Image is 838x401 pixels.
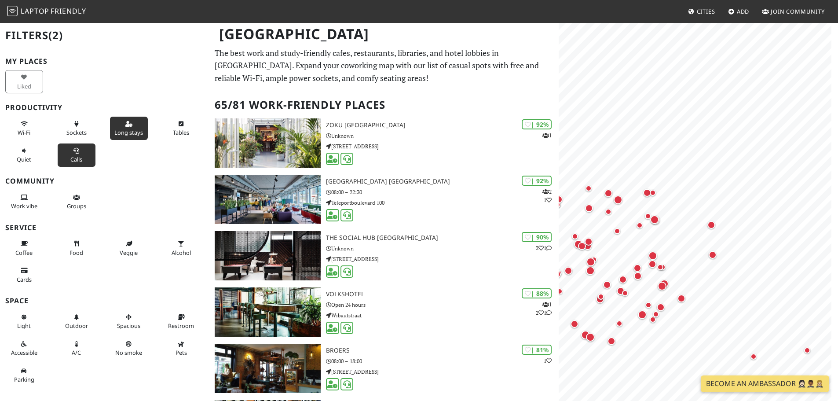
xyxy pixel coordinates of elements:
[326,255,559,263] p: [STREET_ADDRESS]
[542,188,552,204] p: 2 1
[5,22,204,49] h2: Filters
[619,276,630,287] div: Map marker
[607,337,619,349] div: Map marker
[172,249,191,257] span: Alcohol
[650,316,660,327] div: Map marker
[598,294,608,304] div: Map marker
[115,349,142,357] span: Smoke free
[215,47,553,85] p: The best work and study-friendly cafes, restaurants, libraries, and hotel lobbies in [GEOGRAPHIC_...
[5,190,43,213] button: Work vibe
[110,117,148,140] button: Long stays
[614,195,626,208] div: Map marker
[17,155,31,163] span: Quiet
[51,6,86,16] span: Friendly
[571,320,582,331] div: Map marker
[65,322,88,330] span: Outdoor area
[326,291,559,298] h3: Volkshotel
[58,337,95,360] button: A/C
[114,129,143,136] span: Long stays
[209,231,559,280] a: The Social Hub Amsterdam City | 90% 21 The Social Hub [GEOGRAPHIC_DATA] Unknown [STREET_ADDRESS]
[215,92,553,118] h2: 65/81 Work-Friendly Places
[326,121,559,129] h3: Zoku [GEOGRAPHIC_DATA]
[725,4,753,19] a: Add
[5,263,43,287] button: Cards
[684,4,719,19] a: Cities
[638,310,650,323] div: Map marker
[5,57,204,66] h3: My Places
[5,297,204,305] h3: Space
[581,331,593,343] div: Map marker
[215,118,321,168] img: Zoku Amsterdam
[522,119,552,129] div: | 92%
[215,175,321,224] img: Aristo Meeting Center Amsterdam
[650,190,660,200] div: Map marker
[584,242,595,254] div: Map marker
[586,185,596,196] div: Map marker
[215,287,321,337] img: Volkshotel
[5,103,204,112] h3: Productivity
[67,202,86,210] span: Group tables
[645,302,656,313] div: Map marker
[215,231,321,280] img: The Social Hub Amsterdam City
[326,347,559,354] h3: Broers
[591,257,601,267] div: Map marker
[522,288,552,298] div: | 88%
[677,294,689,306] div: Map marker
[48,28,63,42] span: (2)
[212,22,557,46] h1: [GEOGRAPHIC_DATA]
[596,295,607,307] div: Map marker
[614,228,625,239] div: Map marker
[771,7,825,15] span: Join Community
[658,282,670,294] div: Map marker
[585,204,596,216] div: Map marker
[209,118,559,168] a: Zoku Amsterdam | 92% 1 Zoku [GEOGRAPHIC_DATA] Unknown [STREET_ADDRESS]
[326,142,559,151] p: [STREET_ADDRESS]
[5,337,43,360] button: Accessible
[110,310,148,333] button: Spacious
[120,249,138,257] span: Veggie
[522,176,552,186] div: | 92%
[648,251,661,264] div: Map marker
[555,195,566,207] div: Map marker
[58,117,95,140] button: Sockets
[634,272,645,283] div: Map marker
[326,199,559,207] p: Teleportboulevard 100
[7,4,86,19] a: LaptopFriendly LaptopFriendly
[11,202,37,210] span: People working
[586,333,598,345] div: Map marker
[651,216,663,228] div: Map marker
[709,251,720,262] div: Map marker
[326,311,559,320] p: Wibautstraat
[162,310,200,333] button: Restroom
[542,131,552,140] p: 1
[326,368,559,376] p: [STREET_ADDRESS]
[326,178,559,185] h3: [GEOGRAPHIC_DATA] [GEOGRAPHIC_DATA]
[17,322,31,330] span: Natural light
[7,6,18,16] img: LaptopFriendly
[603,281,615,292] div: Map marker
[11,349,37,357] span: Accessible
[5,310,43,333] button: Light
[536,244,552,252] p: 2 1
[574,240,586,252] div: Map marker
[162,236,200,260] button: Alcohol
[586,266,598,279] div: Map marker
[707,221,719,232] div: Map marker
[18,129,30,136] span: Stable Wi-Fi
[66,129,87,136] span: Power sockets
[5,177,204,185] h3: Community
[536,300,552,317] p: 1 2 1
[697,7,715,15] span: Cities
[58,236,95,260] button: Food
[162,337,200,360] button: Pets
[72,349,81,357] span: Air conditioned
[650,215,662,228] div: Map marker
[633,264,645,276] div: Map marker
[58,310,95,333] button: Outdoor
[326,188,559,196] p: 08:00 – 22:30
[14,375,34,383] span: Parking
[544,357,552,365] p: 1
[326,244,559,253] p: Unknown
[58,190,95,213] button: Groups
[209,287,559,337] a: Volkshotel | 88% 121 Volkshotel Open 24 hours Wibautstraat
